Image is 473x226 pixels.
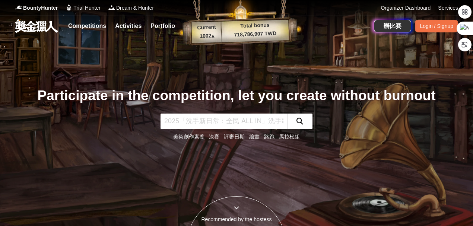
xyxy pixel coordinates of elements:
a: 美術創作素養 [173,134,204,140]
p: Total bonus [221,20,289,31]
a: 辦比賽 [374,20,411,32]
a: 繪畫 [249,134,260,140]
p: Current [191,23,222,32]
a: LogoTrial Hunter [65,4,101,12]
img: Logo [65,4,73,11]
div: Login / Signup [415,20,458,32]
a: Activities [112,21,145,31]
p: 1002 ▴ [192,32,222,41]
a: 馬拉松組 [279,134,300,140]
a: Competitions [65,21,109,31]
a: 路跑 [264,134,274,140]
p: 718,786,907 TWD [222,29,289,39]
img: Logo [108,4,115,11]
span: Dream & Hunter [116,4,154,12]
input: 2025「洗手新日常：全民 ALL IN」洗手歌全台徵選 [161,114,287,129]
a: Portfolio [147,21,178,31]
div: Recommended by the hostess [187,216,286,223]
a: Organizer Dashboard [381,4,431,12]
a: 決賽 [209,134,219,140]
a: LogoBountyHunter [15,4,58,12]
span: BountyHunter [23,4,58,12]
img: Logo [15,4,22,11]
a: LogoDream & Hunter [108,4,154,12]
div: Participate in the competition, let you create without burnout [38,85,436,106]
a: Services [438,4,458,12]
a: 評審日期 [224,134,245,140]
span: Trial Hunter [73,4,101,12]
